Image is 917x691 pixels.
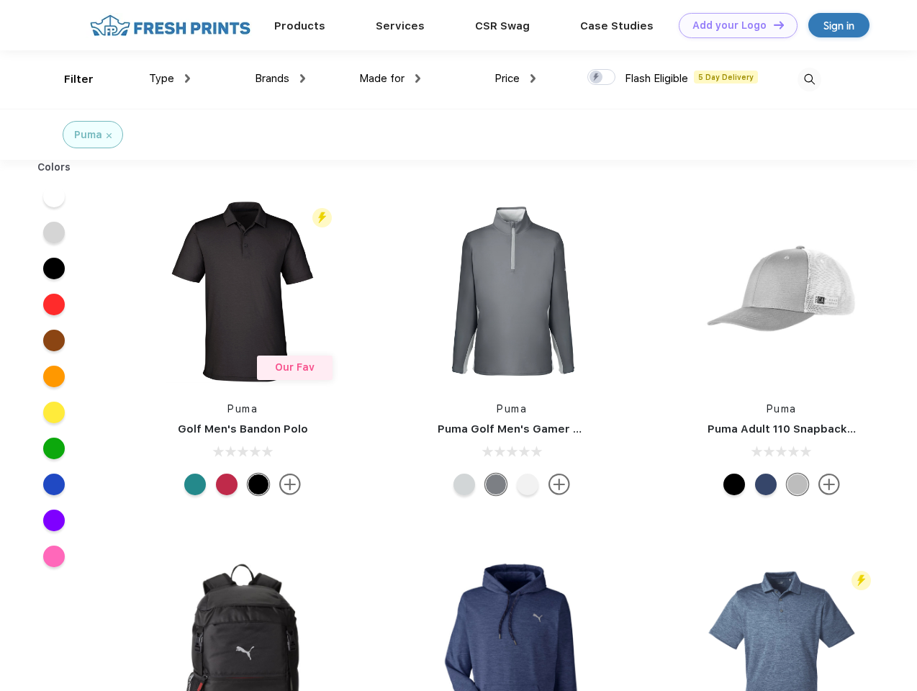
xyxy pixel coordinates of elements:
[798,68,821,91] img: desktop_search.svg
[149,72,174,85] span: Type
[694,71,758,83] span: 5 Day Delivery
[787,474,808,495] div: Quarry with Brt Whit
[686,196,877,387] img: func=resize&h=266
[275,361,315,373] span: Our Fav
[767,403,797,415] a: Puma
[227,403,258,415] a: Puma
[485,474,507,495] div: Quiet Shade
[274,19,325,32] a: Products
[107,133,112,138] img: filter_cancel.svg
[497,403,527,415] a: Puma
[530,74,536,83] img: dropdown.png
[438,423,665,435] a: Puma Golf Men's Gamer Golf Quarter-Zip
[548,474,570,495] img: more.svg
[184,474,206,495] div: Green Lagoon
[755,474,777,495] div: Peacoat with Qut Shd
[185,74,190,83] img: dropdown.png
[216,474,238,495] div: Ski Patrol
[64,71,94,88] div: Filter
[376,19,425,32] a: Services
[27,160,82,175] div: Colors
[723,474,745,495] div: Pma Blk Pma Blk
[416,196,607,387] img: func=resize&h=266
[818,474,840,495] img: more.svg
[808,13,869,37] a: Sign in
[517,474,538,495] div: Bright White
[178,423,308,435] a: Golf Men's Bandon Polo
[692,19,767,32] div: Add your Logo
[453,474,475,495] div: High Rise
[255,72,289,85] span: Brands
[475,19,530,32] a: CSR Swag
[415,74,420,83] img: dropdown.png
[625,72,688,85] span: Flash Eligible
[279,474,301,495] img: more.svg
[74,127,102,143] div: Puma
[248,474,269,495] div: Puma Black
[86,13,255,38] img: fo%20logo%202.webp
[147,196,338,387] img: func=resize&h=266
[359,72,405,85] span: Made for
[851,571,871,590] img: flash_active_toggle.svg
[774,21,784,29] img: DT
[300,74,305,83] img: dropdown.png
[823,17,854,34] div: Sign in
[494,72,520,85] span: Price
[312,208,332,227] img: flash_active_toggle.svg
